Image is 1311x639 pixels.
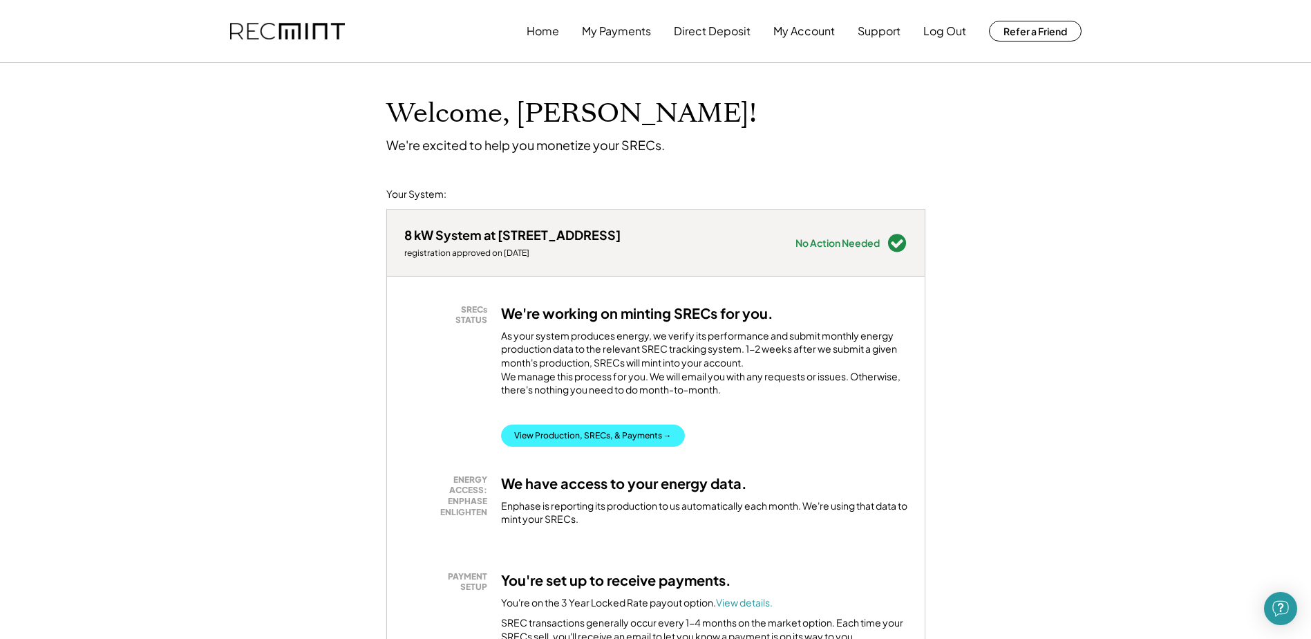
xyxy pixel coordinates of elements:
button: Log Out [923,17,966,45]
button: Refer a Friend [989,21,1082,41]
a: View details. [716,596,773,609]
div: No Action Needed [795,238,880,248]
div: Enphase is reporting its production to us automatically each month. We're using that data to mint... [501,499,907,526]
img: recmint-logotype%403x.png [230,23,345,40]
h3: We're working on minting SRECs for you. [501,304,773,322]
div: You're on the 3 Year Locked Rate payout option. [501,596,773,610]
div: As your system produces energy, we verify its performance and submit monthly energy production da... [501,329,907,404]
button: View Production, SRECs, & Payments → [501,425,685,447]
div: PAYMENT SETUP [411,571,487,593]
h1: Welcome, [PERSON_NAME]! [386,98,757,130]
div: 8 kW System at [STREET_ADDRESS] [404,227,621,243]
button: My Payments [582,17,651,45]
div: Your System: [386,187,446,201]
button: Home [527,17,559,45]
h3: We have access to your energy data. [501,474,747,492]
div: SRECs STATUS [411,304,487,326]
button: My Account [773,17,835,45]
button: Support [858,17,900,45]
div: We're excited to help you monetize your SRECs. [386,137,665,153]
div: Open Intercom Messenger [1264,592,1297,625]
h3: You're set up to receive payments. [501,571,731,589]
div: registration approved on [DATE] [404,248,621,259]
button: Direct Deposit [674,17,751,45]
div: ENERGY ACCESS: ENPHASE ENLIGHTEN [411,474,487,517]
